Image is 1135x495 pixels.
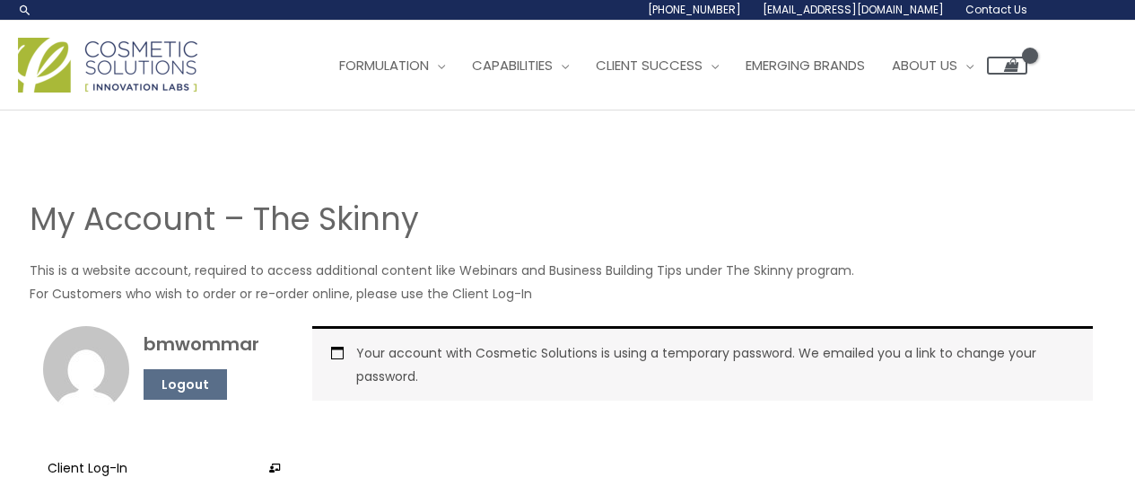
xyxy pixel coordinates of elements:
[18,3,32,17] a: Search icon link
[326,39,458,93] a: Formulation
[312,39,1027,93] nav: Site Navigation
[732,39,878,93] a: Emerging Brands
[144,369,227,400] a: Logout
[458,39,582,93] a: Capabilities
[472,56,553,75] span: Capabilities
[48,446,281,491] a: Client Log-In
[746,56,865,75] span: Emerging Brands
[18,38,197,93] img: Cosmetic Solutions Logo
[312,326,1093,401] div: Your account with Cosmetic Solutions is using a temporary password. We emailed you a link to chan...
[30,197,1106,241] h1: My Account – The Skinny
[339,56,429,75] span: Formulation
[878,39,987,93] a: About Us
[30,259,1106,305] p: This is a website account, required to access additional content like Webinars and Business Build...
[763,2,944,17] span: [EMAIL_ADDRESS][DOMAIN_NAME]
[582,39,732,93] a: Client Success
[596,56,703,75] span: Client Success
[892,56,957,75] span: About Us
[987,57,1027,75] a: View Shopping Cart, empty
[965,2,1027,17] span: Contact Us
[144,333,259,355] h4: bmwommar
[648,2,741,17] span: [PHONE_NUMBER]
